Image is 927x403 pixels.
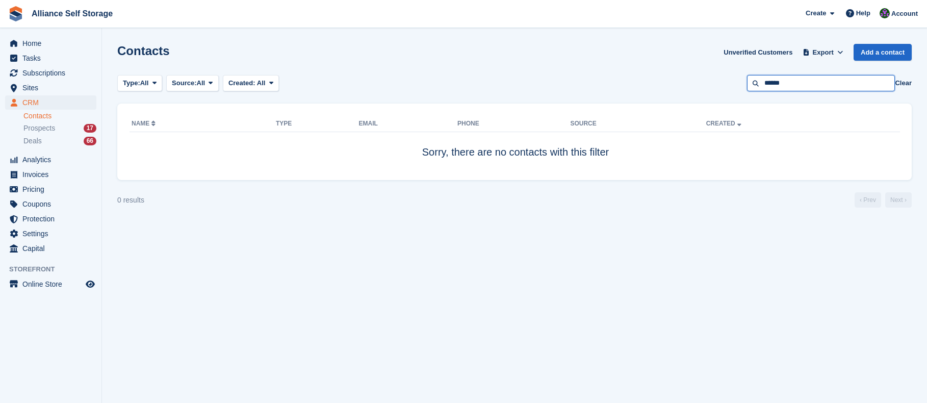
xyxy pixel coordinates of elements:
[84,137,96,145] div: 66
[801,44,845,61] button: Export
[719,44,796,61] a: Unverified Customers
[23,111,96,121] a: Contacts
[5,212,96,226] a: menu
[22,212,84,226] span: Protection
[891,9,918,19] span: Account
[257,79,266,87] span: All
[166,75,219,92] button: Source: All
[855,192,881,208] a: Previous
[228,79,255,87] span: Created:
[457,116,570,132] th: Phone
[22,197,84,211] span: Coupons
[5,277,96,291] a: menu
[23,123,55,133] span: Prospects
[5,197,96,211] a: menu
[22,182,84,196] span: Pricing
[5,241,96,256] a: menu
[84,124,96,133] div: 17
[22,95,84,110] span: CRM
[5,167,96,182] a: menu
[22,226,84,241] span: Settings
[22,51,84,65] span: Tasks
[22,277,84,291] span: Online Store
[9,264,101,274] span: Storefront
[22,36,84,51] span: Home
[22,167,84,182] span: Invoices
[806,8,826,18] span: Create
[880,8,890,18] img: Romilly Norton
[5,81,96,95] a: menu
[8,6,23,21] img: stora-icon-8386f47178a22dfd0bd8f6a31ec36ba5ce8667c1dd55bd0f319d3a0aa187defe.svg
[197,78,205,88] span: All
[853,192,914,208] nav: Page
[117,44,170,58] h1: Contacts
[117,195,144,206] div: 0 results
[276,116,359,132] th: Type
[22,81,84,95] span: Sites
[123,78,140,88] span: Type:
[856,8,870,18] span: Help
[22,241,84,256] span: Capital
[132,120,158,127] a: Name
[895,78,912,88] button: Clear
[706,120,743,127] a: Created
[570,116,706,132] th: Source
[422,146,609,158] span: Sorry, there are no contacts with this filter
[5,66,96,80] a: menu
[854,44,912,61] a: Add a contact
[5,36,96,51] a: menu
[5,95,96,110] a: menu
[172,78,196,88] span: Source:
[5,153,96,167] a: menu
[23,136,42,146] span: Deals
[813,47,834,58] span: Export
[22,153,84,167] span: Analytics
[84,278,96,290] a: Preview store
[885,192,912,208] a: Next
[117,75,162,92] button: Type: All
[140,78,149,88] span: All
[5,182,96,196] a: menu
[5,51,96,65] a: menu
[5,226,96,241] a: menu
[23,136,96,146] a: Deals 66
[359,116,458,132] th: Email
[23,123,96,134] a: Prospects 17
[22,66,84,80] span: Subscriptions
[223,75,279,92] button: Created: All
[28,5,117,22] a: Alliance Self Storage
